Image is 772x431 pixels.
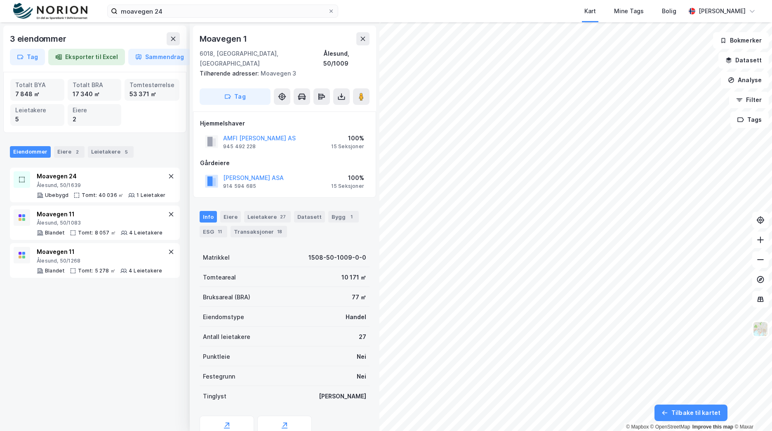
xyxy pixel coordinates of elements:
[137,192,165,199] div: 1 Leietaker
[223,183,256,189] div: 914 594 685
[78,230,116,236] div: Tomt: 8 057 ㎡
[73,115,117,124] div: 2
[346,312,366,322] div: Handel
[200,226,227,237] div: ESG
[203,332,250,342] div: Antall leietakere
[200,70,261,77] span: Tilhørende adresser:
[73,148,81,156] div: 2
[129,230,162,236] div: 4 Leietakere
[699,6,746,16] div: [PERSON_NAME]
[244,211,291,223] div: Leietakere
[129,90,174,99] div: 53 371 ㎡
[352,292,366,302] div: 77 ㎡
[357,352,366,362] div: Nei
[294,211,325,223] div: Datasett
[713,32,769,49] button: Bokmerker
[731,391,772,431] div: Kontrollprogram for chat
[718,52,769,69] button: Datasett
[78,268,115,274] div: Tomt: 5 278 ㎡
[331,183,364,189] div: 15 Seksjoner
[731,391,772,431] iframe: Chat Widget
[721,72,769,88] button: Analyse
[626,424,649,430] a: Mapbox
[118,5,328,17] input: Søk på adresse, matrikkel, gårdeiere, leietakere eller personer
[584,6,596,16] div: Kart
[614,6,644,16] div: Mine Tags
[200,211,217,223] div: Info
[654,405,727,421] button: Tilbake til kartet
[37,258,162,264] div: Ålesund, 50/1268
[341,272,366,282] div: 10 171 ㎡
[48,49,125,65] button: Eksporter til Excel
[37,182,165,189] div: Ålesund, 50/1639
[45,230,65,236] div: Blandet
[10,32,68,45] div: 3 eiendommer
[216,227,224,236] div: 11
[54,146,85,158] div: Eiere
[650,424,690,430] a: OpenStreetMap
[73,90,117,99] div: 17 340 ㎡
[331,133,364,143] div: 100%
[200,88,271,105] button: Tag
[15,90,59,99] div: 7 848 ㎡
[37,220,162,226] div: Ålesund, 50/1083
[73,106,117,115] div: Eiere
[278,213,287,221] div: 27
[319,391,366,401] div: [PERSON_NAME]
[359,332,366,342] div: 27
[203,352,230,362] div: Punktleie
[129,268,162,274] div: 4 Leietakere
[662,6,676,16] div: Bolig
[308,253,366,263] div: 1508-50-1009-0-0
[220,211,241,223] div: Eiere
[203,391,226,401] div: Tinglyst
[203,272,236,282] div: Tomteareal
[15,106,59,115] div: Leietakere
[37,247,162,257] div: Moavegen 11
[203,253,230,263] div: Matrikkel
[200,69,363,78] div: Moavegen 3
[37,209,162,219] div: Moavegen 11
[88,146,134,158] div: Leietakere
[15,115,59,124] div: 5
[37,171,165,181] div: Moavegen 24
[331,143,364,150] div: 15 Seksjoner
[122,148,130,156] div: 5
[129,81,174,90] div: Tomtestørrelse
[82,192,123,199] div: Tomt: 40 036 ㎡
[730,111,769,128] button: Tags
[200,118,369,128] div: Hjemmelshaver
[15,81,59,90] div: Totalt BYA
[323,49,370,69] div: Ålesund, 50/1009
[331,173,364,183] div: 100%
[128,49,191,65] button: Sammendrag
[231,226,287,237] div: Transaksjoner
[692,424,733,430] a: Improve this map
[275,227,284,236] div: 18
[200,158,369,168] div: Gårdeiere
[203,292,250,302] div: Bruksareal (BRA)
[200,49,323,69] div: 6018, [GEOGRAPHIC_DATA], [GEOGRAPHIC_DATA]
[73,81,117,90] div: Totalt BRA
[753,321,768,337] img: Z
[203,372,235,381] div: Festegrunn
[45,268,65,274] div: Blandet
[200,32,249,45] div: Moavegen 1
[223,143,256,150] div: 945 492 228
[13,3,87,20] img: norion-logo.80e7a08dc31c2e691866.png
[45,192,68,199] div: Ubebygd
[203,312,244,322] div: Eiendomstype
[10,146,51,158] div: Eiendommer
[357,372,366,381] div: Nei
[328,211,359,223] div: Bygg
[347,213,355,221] div: 1
[10,49,45,65] button: Tag
[729,92,769,108] button: Filter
